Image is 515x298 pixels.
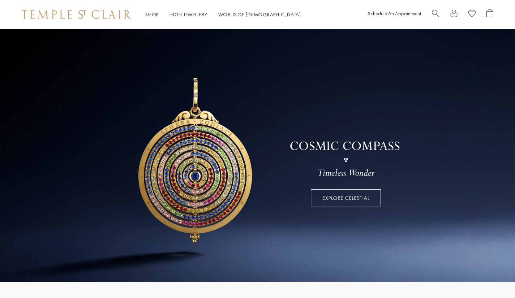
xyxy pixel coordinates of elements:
[486,9,493,20] a: Open Shopping Bag
[145,11,159,18] a: ShopShop
[169,11,207,18] a: High JewelleryHigh Jewellery
[432,9,439,20] a: Search
[368,10,421,17] a: Schedule An Appointment
[218,11,301,18] a: World of [DEMOGRAPHIC_DATA]World of [DEMOGRAPHIC_DATA]
[468,9,476,20] a: View Wishlist
[22,10,131,19] img: Temple St. Clair
[145,10,301,19] nav: Main navigation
